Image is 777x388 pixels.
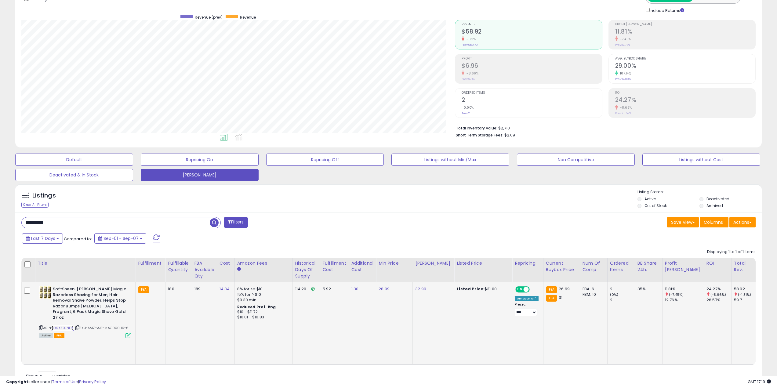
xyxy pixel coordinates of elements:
span: ON [516,287,524,292]
div: Amazon AI * [515,296,539,301]
span: Show: entries [26,373,70,379]
div: FBA: 6 [583,286,603,292]
b: Listed Price: [457,286,485,292]
small: (-7.45%) [669,292,684,297]
div: Fulfillable Quantity [168,260,189,273]
img: 51-vfGGf8-L._SL40_.jpg [39,286,51,299]
span: Last 7 Days [31,235,55,241]
a: Terms of Use [52,379,78,385]
div: 180 [168,286,187,292]
span: OFF [529,287,539,292]
a: 32.99 [415,286,426,292]
div: Fulfillment [138,260,163,267]
span: Avg. Buybox Share [615,57,755,60]
div: 12.76% [665,297,704,303]
div: Listed Price [457,260,510,267]
div: Additional Cost [351,260,374,273]
button: Columns [700,217,728,227]
div: ROI [706,260,729,267]
label: Archived [706,203,723,208]
span: Ordered Items [462,91,602,95]
span: 2025-09-16 17:19 GMT [748,379,771,385]
li: $2,710 [456,124,751,131]
button: Default [15,154,133,166]
small: Prev: 12.76% [615,43,630,47]
h5: Listings [32,191,56,200]
span: 26.99 [559,286,570,292]
div: FBA Available Qty [194,260,214,279]
span: Profit [PERSON_NAME] [615,23,755,26]
button: Last 7 Days [22,233,63,244]
small: FBA [546,286,557,293]
h2: 29.00% [615,62,755,71]
small: Prev: $59.70 [462,43,478,47]
div: Repricing [515,260,541,267]
button: Repricing Off [266,154,384,166]
small: -7.45% [618,37,631,42]
div: BB Share 24h. [637,260,660,273]
div: Num of Comp. [583,260,605,273]
button: Repricing On [141,154,259,166]
p: Listing States: [637,189,762,195]
span: Compared to: [64,236,92,242]
div: Displaying 1 to 1 of 1 items [707,249,756,255]
div: Clear All Filters [21,202,49,208]
div: Title [38,260,133,267]
span: Sep-01 - Sep-07 [103,235,139,241]
b: SoftSheen-[PERSON_NAME] Magic Razorless Shaving for Men, Hair Removal Shave Powder, Helps Stop Ra... [53,286,127,322]
span: 31 [559,295,562,300]
small: Prev: 2 [462,111,470,115]
div: 15% for > $10 [237,292,288,297]
div: ASIN: [39,286,131,337]
a: 28.99 [379,286,390,292]
button: Save View [667,217,699,227]
small: Prev: $7.62 [462,77,475,81]
button: Filters [224,217,248,228]
small: -8.66% [618,105,632,110]
button: Actions [729,217,756,227]
div: Min Price [379,260,410,267]
span: All listings currently available for purchase on Amazon [39,333,53,338]
div: $31.00 [457,286,507,292]
small: FBA [138,286,149,293]
div: Amazon Fees [237,260,290,267]
div: 58.92 [734,286,759,292]
span: Columns [704,219,723,225]
div: Include Returns [641,7,692,14]
div: $10 - $11.72 [237,310,288,315]
div: Fulfillment Cost [323,260,346,273]
a: 1.30 [351,286,359,292]
div: Historical Days Of Supply [295,260,318,279]
div: 2 [610,286,635,292]
span: Revenue (prev) [195,15,223,20]
small: -8.66% [464,71,478,76]
div: 11.81% [665,286,704,292]
h2: 2 [462,96,602,105]
span: Profit [462,57,602,60]
small: Amazon Fees. [237,267,241,272]
div: FBM: 10 [583,292,603,297]
button: Listings without Min/Max [391,154,509,166]
div: Preset: [515,303,539,316]
small: -1.31% [464,37,476,42]
h2: $6.96 [462,62,602,71]
span: ROI [615,91,755,95]
strong: Copyright [6,379,28,385]
div: Cost [220,260,232,267]
b: Short Term Storage Fees: [456,132,503,138]
span: | SKU: AMZ-AJE-MAG000119-6 [74,325,129,330]
div: [PERSON_NAME] [415,260,452,267]
span: FBA [54,333,64,338]
button: Listings without Cost [642,154,760,166]
div: Profit [PERSON_NAME] [665,260,701,273]
div: 35% [637,286,658,292]
h2: 24.27% [615,96,755,105]
div: 59.7 [734,297,759,303]
button: Non Competitive [517,154,635,166]
label: Out of Stock [644,203,667,208]
span: Revenue [462,23,602,26]
b: Reduced Prof. Rng. [237,304,277,310]
label: Active [644,196,656,201]
a: Privacy Policy [79,379,106,385]
div: 189 [194,286,212,292]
